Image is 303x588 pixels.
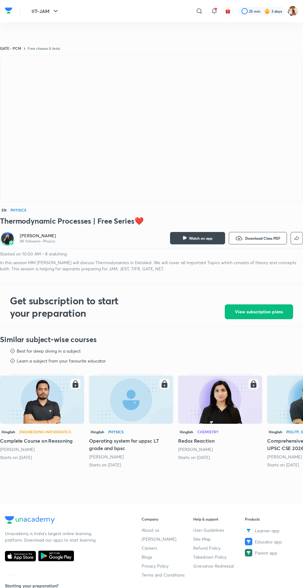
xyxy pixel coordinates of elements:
span: Download Class PDF [245,236,280,241]
div: Khaleel Ahmed [89,454,173,460]
img: avatar [225,8,231,14]
img: streak [264,8,270,14]
a: [PERSON_NAME] [142,536,193,542]
div: Chemistry [197,430,219,434]
button: Download Class PDF [229,232,287,244]
span: Hinglish [178,428,195,435]
img: Educator app [245,538,252,545]
p: Learn a subject from your favourite educator [17,358,106,364]
span: Parent app [255,550,277,556]
iframe: Class [0,56,303,201]
div: right [182,379,258,389]
img: Company Logo [5,516,55,524]
p: 8K followers • Physics [20,239,56,244]
div: right [4,379,80,389]
h2: Get subscription to start your preparation [10,294,137,319]
button: Watch on app [170,232,225,244]
img: Learner app [245,527,252,534]
a: [PERSON_NAME] [178,446,213,452]
button: avatar [223,6,233,16]
img: badge [9,241,14,245]
div: Starts on 1st Sept [178,454,262,461]
a: Blogs [142,554,193,560]
a: Privacy Policy [142,563,193,569]
span: Watch on app [189,236,212,241]
div: Operating system for uppsc LT grade and bpsc [89,374,173,468]
span: Hinglish [89,428,106,435]
img: Avatar [1,232,14,244]
div: Akansha Karnwal [178,446,262,453]
img: Parent app [245,549,252,556]
div: Redox Reaction [178,374,262,461]
h5: Operating system for uppsc LT grade and bpsc [89,437,173,452]
p: Best for deep diving in a subject [17,348,81,354]
a: Refund Policy [193,545,245,551]
span: Educator app [255,539,282,545]
button: View subscription plans [225,304,293,319]
div: right [93,379,169,389]
a: [PERSON_NAME] [267,454,302,460]
a: Site Map [193,536,245,542]
img: Company Logo [5,6,12,15]
h6: Company [142,516,193,522]
button: IIT-JAM [28,5,63,17]
h6: Help & support [193,516,245,522]
a: Careers [142,545,193,551]
span: Careers [142,545,157,551]
h4: Physics [11,208,26,212]
a: [PERSON_NAME] [20,233,56,239]
a: Educator app [245,538,297,545]
a: Grievance Redressal [193,563,245,569]
a: About us [142,527,193,533]
h5: Redox Reaction [178,437,262,444]
a: Learner app [245,527,297,534]
a: [PERSON_NAME] [89,454,124,460]
a: Company Logo [5,516,124,525]
span: Learner app [255,527,280,534]
a: Takedown Policy [193,554,245,560]
a: User Guidelines [193,527,245,533]
img: Aditya Gangwar [288,6,298,16]
div: Engineering Mathematics [19,430,71,434]
span: Hinglish [267,428,284,435]
p: Unacademy is India’s largest online learning platform. Download our apps to start learning [5,530,98,543]
h6: Products [245,516,297,522]
a: Free classes & tests [28,46,60,51]
a: Terms and Conditions [142,572,193,578]
div: Physics [108,430,124,434]
a: Company Logo [5,6,12,17]
a: Parent app [245,549,297,556]
span: View subscription plans [235,309,283,315]
div: Starts on 30th Aug [89,462,173,468]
